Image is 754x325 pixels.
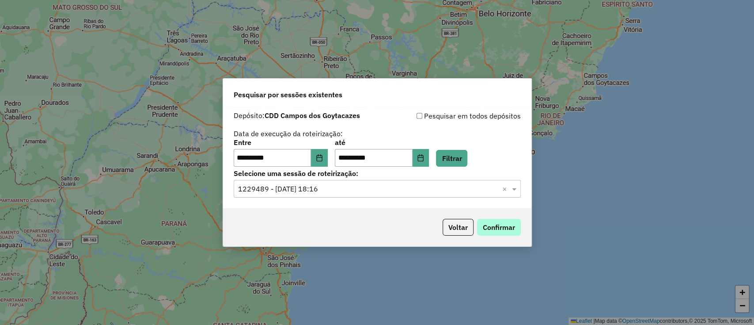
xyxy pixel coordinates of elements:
button: Voltar [443,219,474,236]
button: Filtrar [436,150,467,167]
label: Entre [234,137,328,148]
button: Choose Date [413,149,429,167]
button: Choose Date [311,149,328,167]
span: Clear all [502,184,510,194]
span: Pesquisar por sessões existentes [234,89,342,100]
strong: CDD Campos dos Goytacazes [265,111,360,120]
label: Selecione uma sessão de roteirização: [234,168,521,179]
label: até [335,137,429,148]
label: Data de execução da roteirização: [234,128,343,139]
button: Confirmar [477,219,521,236]
div: Pesquisar em todos depósitos [377,111,521,121]
label: Depósito: [234,110,360,121]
